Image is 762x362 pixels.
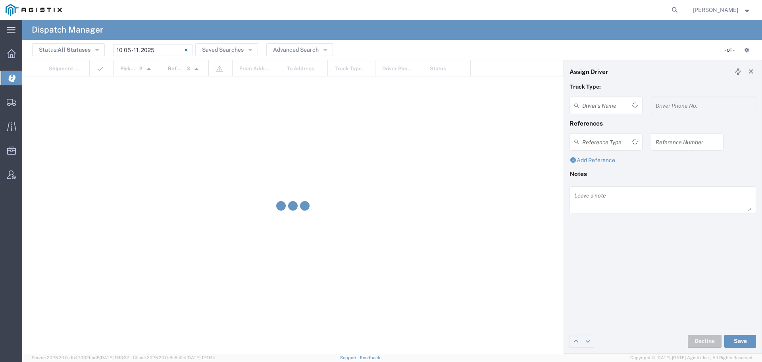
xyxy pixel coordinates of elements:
[187,355,215,360] span: [DATE] 12:11:14
[100,355,129,360] span: [DATE] 11:13:37
[570,120,756,127] h4: References
[693,5,751,15] button: [PERSON_NAME]
[195,43,258,56] button: Saved Searches
[133,355,215,360] span: Client: 2025.20.0-8c6e0cf
[724,335,756,348] button: Save
[340,355,360,360] a: Support
[32,355,129,360] span: Server: 2025.20.0-db47332bad5
[360,355,380,360] a: Feedback
[266,43,333,56] button: Advanced Search
[570,83,756,91] p: Truck Type:
[570,170,756,177] h4: Notes
[58,46,90,53] span: All Statuses
[724,46,738,54] div: - of -
[570,157,615,163] a: Add Reference
[630,354,752,361] span: Copyright © [DATE]-[DATE] Agistix Inc., All Rights Reserved
[32,20,103,40] h4: Dispatch Manager
[582,335,594,347] a: Edit next row
[6,4,62,16] img: logo
[570,68,608,75] h4: Assign Driver
[693,6,738,14] span: Robert Casaus
[32,43,105,56] button: Status:All Statuses
[570,335,582,347] a: Edit previous row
